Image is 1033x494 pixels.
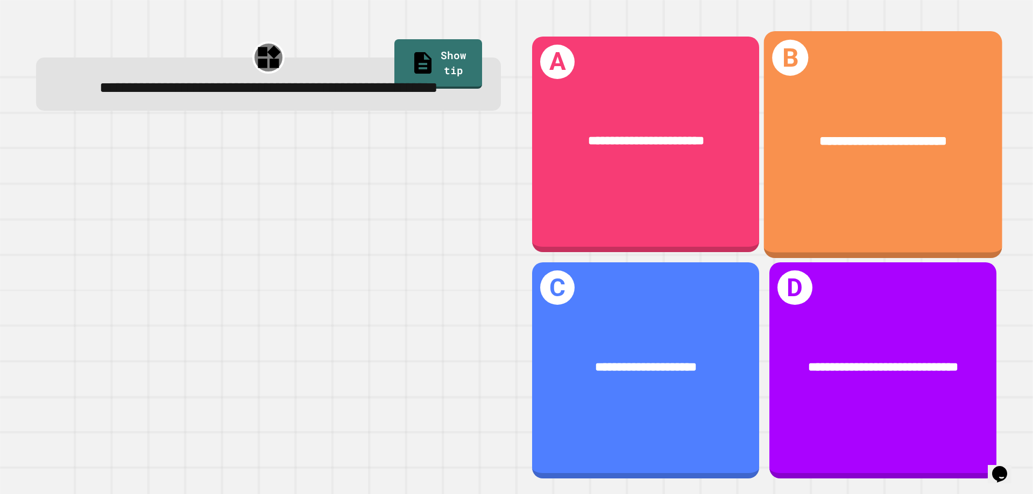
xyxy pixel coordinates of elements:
h1: B [773,39,809,75]
h1: A [540,45,575,79]
a: Show tip [394,39,482,89]
iframe: chat widget [988,451,1022,483]
h1: D [777,270,812,305]
h1: C [540,270,575,305]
